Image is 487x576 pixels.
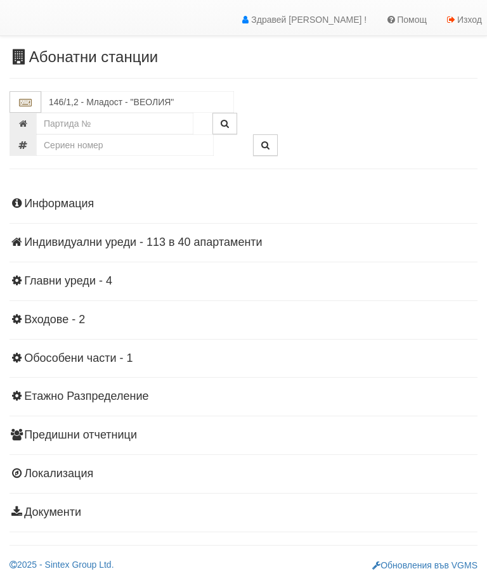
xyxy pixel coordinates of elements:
[10,352,477,365] h4: Обособени части - 1
[10,506,477,519] h4: Документи
[36,134,214,156] input: Сериен номер
[10,49,477,65] h3: Абонатни станции
[10,198,477,210] h4: Информация
[10,275,477,288] h4: Главни уреди - 4
[10,560,114,570] a: 2025 - Sintex Group Ltd.
[10,390,477,403] h4: Етажно Разпределение
[10,236,477,249] h4: Индивидуални уреди - 113 в 40 апартаменти
[230,4,376,35] a: Здравей [PERSON_NAME] !
[376,4,436,35] a: Помощ
[372,560,477,570] a: Обновления във VGMS
[36,113,193,134] input: Партида №
[10,429,477,442] h4: Предишни отчетници
[41,91,234,113] input: Абонатна станция
[10,314,477,326] h4: Входове - 2
[10,468,477,480] h4: Локализация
